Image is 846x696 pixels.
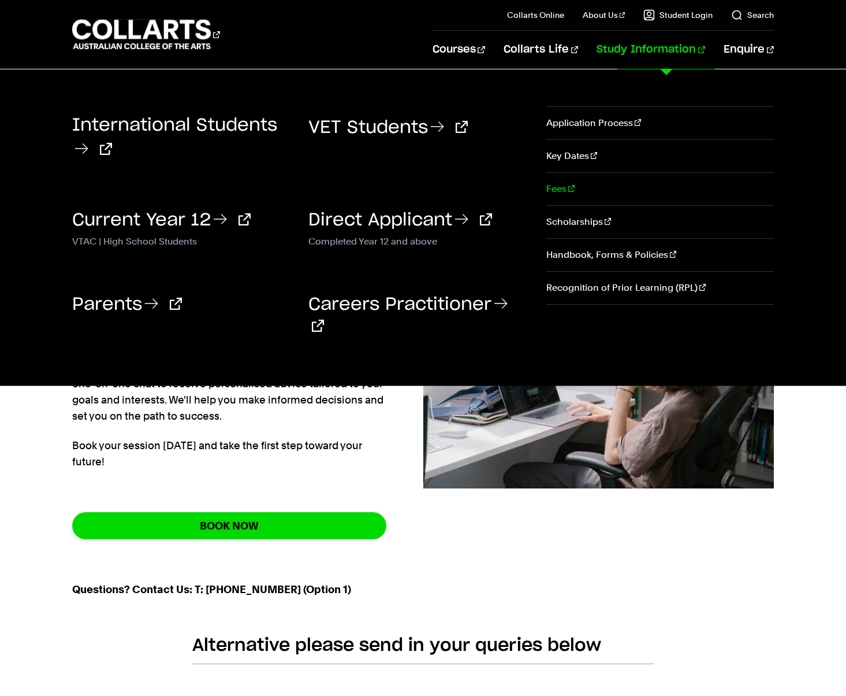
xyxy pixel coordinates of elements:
[546,239,774,271] a: Handbook, Forms & Policies
[546,206,774,238] a: Scholarships
[308,296,510,335] a: Careers Practitioner
[308,212,492,229] a: Direct Applicant
[433,31,485,69] a: Courses
[72,438,386,470] p: Book your session [DATE] and take the first step toward your future!
[546,272,774,304] a: Recognition of Prior Learning (RPL)
[72,212,251,229] a: Current Year 12
[546,173,774,205] a: Fees
[507,9,564,21] a: Collarts Online
[308,234,528,247] p: Completed Year 12 and above
[72,234,292,247] p: VTAC | High School Students
[192,635,654,664] h2: Alternative please send in your queries below
[504,31,578,69] a: Collarts Life
[72,117,277,158] a: International Students
[72,296,182,313] a: Parents
[583,9,625,21] a: About Us
[724,31,774,69] a: Enquire
[72,360,386,424] p: Our expert Student Advisors are here to guide you. Schedule a one-on-one chat to receive personal...
[731,9,774,21] a: Search
[546,107,774,139] a: Application Process
[308,119,468,136] a: VET Students
[643,9,713,21] a: Student Login
[597,31,705,69] a: Study Information
[72,18,220,51] div: Go to homepage
[72,512,386,539] a: BOOK NOW
[546,140,774,172] a: Key Dates
[72,583,351,595] strong: Questions? Contact Us: T: [PHONE_NUMBER] (Option 1)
